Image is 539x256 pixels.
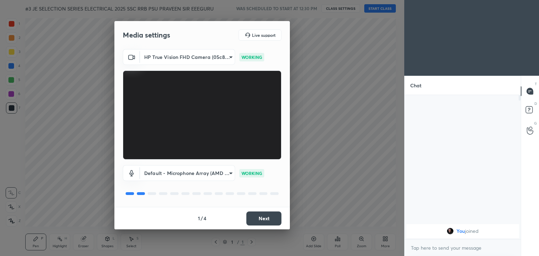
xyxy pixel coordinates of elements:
p: WORKING [241,170,262,176]
p: Chat [405,76,427,95]
h4: / [201,215,203,222]
div: HP True Vision FHD Camera (05c8:0441) [140,165,235,181]
span: joined [465,228,479,234]
p: G [534,121,537,126]
p: T [535,81,537,87]
h4: 1 [198,215,200,222]
p: D [534,101,537,106]
h2: Media settings [123,31,170,40]
p: WORKING [241,54,262,60]
div: grid [405,223,521,240]
h5: Live support [252,33,275,37]
img: 5ced908ece4343448b4c182ab94390f6.jpg [447,228,454,235]
span: You [457,228,465,234]
h4: 4 [204,215,206,222]
button: Next [246,211,281,225]
div: HP True Vision FHD Camera (05c8:0441) [140,49,235,65]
